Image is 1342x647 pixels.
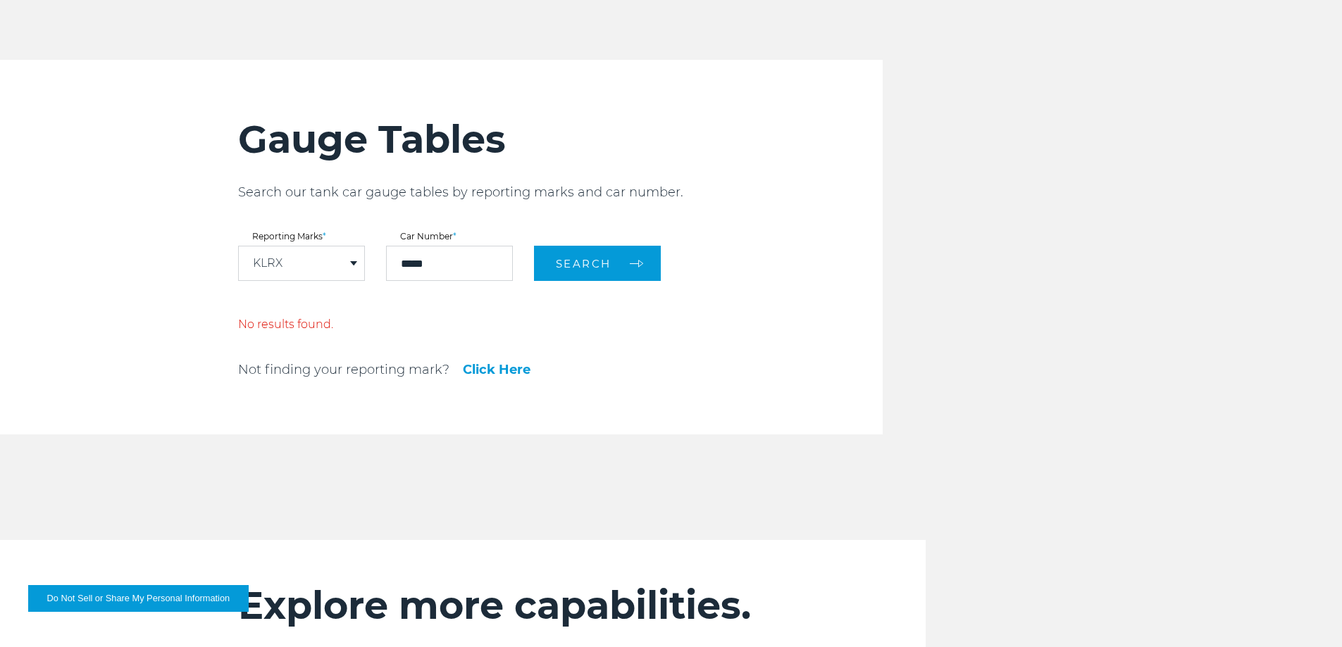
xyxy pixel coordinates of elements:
label: Reporting Marks [238,232,365,241]
label: Car Number [386,232,513,241]
h2: Explore more capabilities. [238,582,842,629]
a: KLRX [253,258,282,269]
p: No results found. [238,316,435,333]
a: Click Here [463,363,530,376]
h2: Gauge Tables [238,116,883,163]
button: Search arrow arrow [534,246,661,281]
p: Search our tank car gauge tables by reporting marks and car number. [238,184,883,201]
span: Search [556,257,611,270]
button: Do Not Sell or Share My Personal Information [28,585,249,612]
p: Not finding your reporting mark? [238,361,449,378]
